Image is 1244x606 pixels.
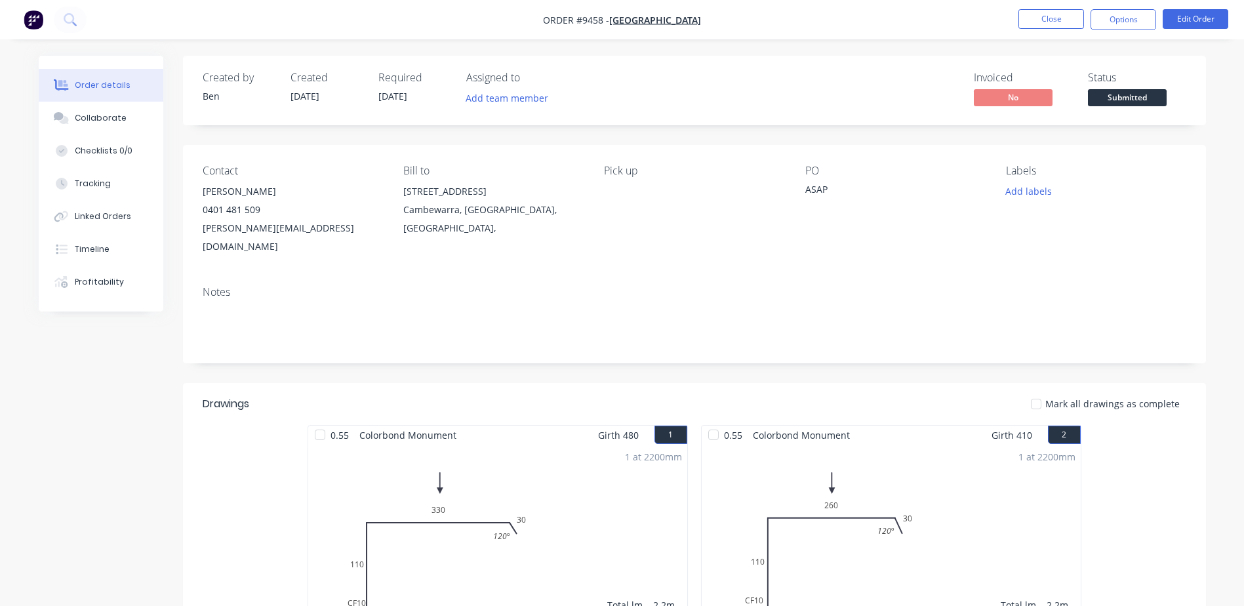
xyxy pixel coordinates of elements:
div: PO [805,165,985,177]
div: 1 at 2200mm [625,450,682,464]
div: Pick up [604,165,784,177]
div: Linked Orders [75,211,131,222]
div: Order details [75,79,130,91]
button: Collaborate [39,102,163,134]
button: 1 [654,426,687,444]
span: Girth 410 [992,426,1032,445]
span: [DATE] [378,90,407,102]
div: Invoiced [974,71,1072,84]
button: Submitted [1088,89,1167,109]
span: No [974,89,1053,106]
div: Profitability [75,276,124,288]
div: Notes [203,286,1186,298]
button: Add labels [999,182,1059,200]
span: 0.55 [325,426,354,445]
div: Tracking [75,178,111,190]
button: Profitability [39,266,163,298]
div: Labels [1006,165,1186,177]
button: 2 [1048,426,1081,444]
div: Collaborate [75,112,127,124]
div: [PERSON_NAME] [203,182,382,201]
div: 0401 481 509 [203,201,382,219]
span: Submitted [1088,89,1167,106]
img: Factory [24,10,43,30]
span: Colorbond Monument [748,426,855,445]
div: Cambewarra, [GEOGRAPHIC_DATA], [GEOGRAPHIC_DATA], [403,201,583,237]
span: Girth 480 [598,426,639,445]
button: Close [1018,9,1084,29]
button: Add team member [466,89,555,107]
button: Tracking [39,167,163,200]
button: Add team member [458,89,555,107]
button: Linked Orders [39,200,163,233]
div: Status [1088,71,1186,84]
div: [STREET_ADDRESS]Cambewarra, [GEOGRAPHIC_DATA], [GEOGRAPHIC_DATA], [403,182,583,237]
span: Mark all drawings as complete [1045,397,1180,411]
div: [PERSON_NAME]0401 481 509[PERSON_NAME][EMAIL_ADDRESS][DOMAIN_NAME] [203,182,382,256]
div: Created [291,71,363,84]
div: Created by [203,71,275,84]
div: Required [378,71,451,84]
div: Drawings [203,396,249,412]
button: Timeline [39,233,163,266]
a: [GEOGRAPHIC_DATA] [609,14,701,26]
div: 1 at 2200mm [1018,450,1075,464]
span: [DATE] [291,90,319,102]
button: Order details [39,69,163,102]
div: Assigned to [466,71,597,84]
div: Ben [203,89,275,103]
div: Bill to [403,165,583,177]
div: Checklists 0/0 [75,145,132,157]
span: Order #9458 - [543,14,609,26]
span: 0.55 [719,426,748,445]
button: Checklists 0/0 [39,134,163,167]
button: Options [1091,9,1156,30]
div: [PERSON_NAME][EMAIL_ADDRESS][DOMAIN_NAME] [203,219,382,256]
div: Timeline [75,243,110,255]
div: Contact [203,165,382,177]
div: ASAP [805,182,969,201]
div: [STREET_ADDRESS] [403,182,583,201]
span: Colorbond Monument [354,426,462,445]
button: Edit Order [1163,9,1228,29]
